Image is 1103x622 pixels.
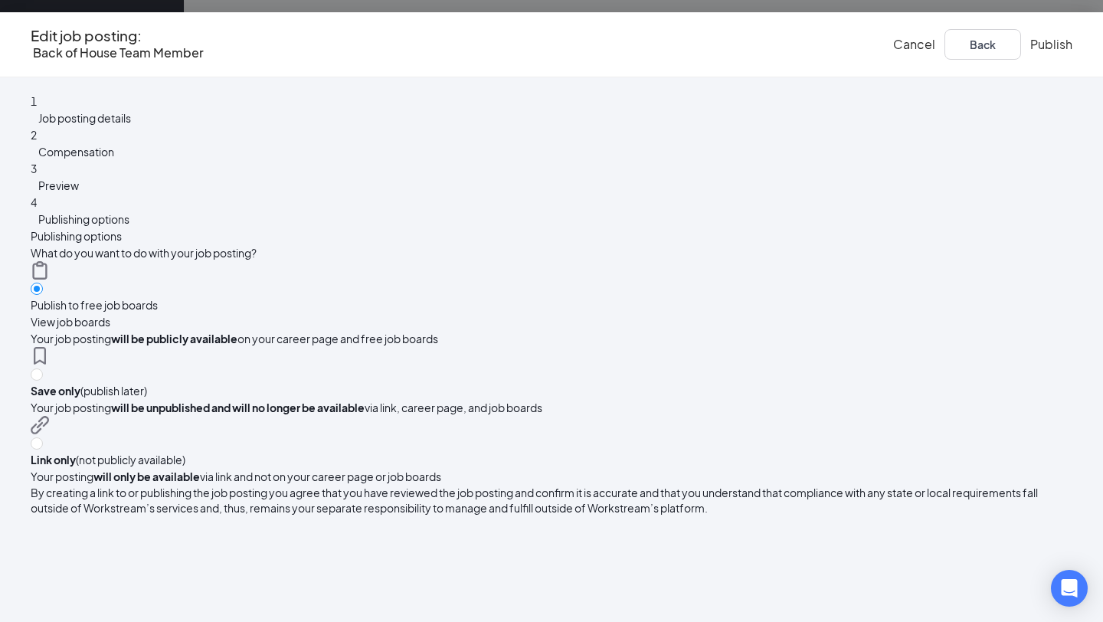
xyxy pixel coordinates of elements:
span: Job posting details [38,111,131,125]
span: View job boards [31,315,110,329]
span: Compensation [38,145,114,159]
span: (not publicly available) [31,453,185,466]
strong: Link only [31,453,76,466]
span: Publishing options [38,212,129,226]
span: Your job posting on your career page and free job boards [31,332,438,345]
div: By creating a link to or publishing the job posting you agree that you have reviewed the job post... [31,485,1072,516]
strong: will only be available [93,470,200,483]
span: 2 [31,128,37,142]
span: Back of House Team Member [33,44,204,61]
span: 4 [31,195,37,209]
svg: LinkOnlyIcon [31,416,49,434]
button: Cancel [893,36,935,53]
strong: Save only [31,384,80,398]
h3: Edit job posting: [31,28,204,44]
svg: BoardIcon [31,261,49,280]
span: What do you want to do with your job posting? [31,246,257,260]
span: Publishing options [31,229,122,243]
span: Your job posting via link, career page, and job boards [31,401,542,414]
div: Open Intercom Messenger [1051,570,1088,607]
span: Preview [38,178,79,192]
span: (publish later) [31,384,147,398]
svg: SaveOnlyIcon [31,347,49,365]
button: Publish [1030,36,1072,53]
span: 1 [31,94,37,108]
strong: will be publicly available [111,332,237,345]
span: Cancel [893,36,935,52]
span: Your posting via link and not on your career page or job boards [31,470,441,483]
span: Publish to free job boards [31,298,158,312]
button: Back [944,29,1021,60]
strong: will be unpublished and will no longer be available [111,401,365,414]
span: 3 [31,162,37,175]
